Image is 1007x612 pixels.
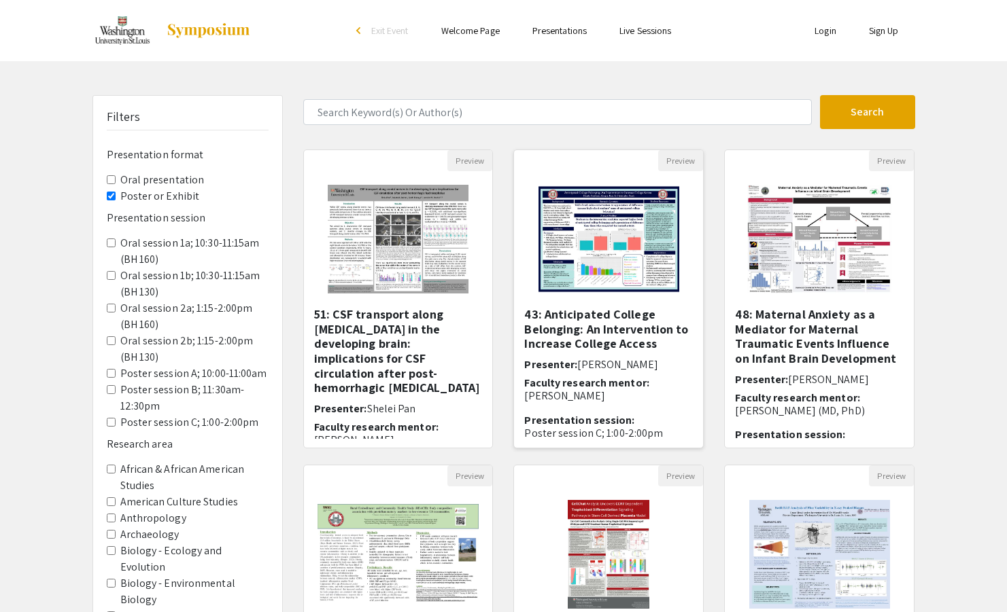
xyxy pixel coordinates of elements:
img: Symposium by ForagerOne [166,22,251,39]
a: Login [815,24,836,37]
span: Exit Event [371,24,409,37]
p: Poster session C; 1:00-2:00pm [524,427,693,439]
span: Presentation session: [524,413,634,427]
span: [PERSON_NAME] [788,372,868,386]
h6: Presenter: [314,402,483,415]
label: African & African American Studies [120,461,269,494]
a: Live Sessions [619,24,671,37]
label: Oral presentation [120,172,205,188]
h6: Presentation session [107,211,269,224]
label: American Culture Studies [120,494,238,510]
div: Open Presentation <p>48: Maternal Anxiety as a Mediator for Maternal Traumatic Events Influence o... [724,149,915,448]
h5: 48: Maternal Anxiety as a Mediator for Maternal Traumatic Events Influence on Infant Brain Develo... [735,307,904,365]
button: Preview [869,465,914,486]
img: <p>51: CSF transport along cranial nerves in the developing brain: implications for CSF circulati... [314,171,482,307]
label: Biology - Environmental Biology [120,575,269,608]
span: Faculty research mentor: [735,391,859,405]
button: Search [820,95,915,129]
h6: Presenter: [524,358,693,371]
p: [PERSON_NAME] [524,389,693,402]
img: <p>43: Anticipated College Belonging: An Intervention to Increase College Access</p> [525,171,693,307]
label: Archaeology [120,526,180,543]
label: Oral session 2a; 1:15-2:00pm (BH 160) [120,300,269,333]
h5: 51: CSF transport along [MEDICAL_DATA] in the developing brain: implications for CSF circulation ... [314,307,483,395]
h5: Filters [107,109,141,124]
label: Poster or Exhibit [120,188,200,204]
h5: 43: Anticipated College Belonging: An Intervention to Increase College Access [524,307,693,351]
label: Oral session 2b; 1:15-2:00pm (BH 130) [120,333,269,365]
label: Oral session 1a; 10:30-11:15am (BH 160) [120,235,269,268]
iframe: Chat [10,551,58,602]
div: arrow_back_ios [356,26,364,35]
a: Presentations [532,24,587,37]
h6: Presenter: [735,373,904,386]
input: Search Keyword(s) Or Author(s) [303,99,812,125]
span: Faculty research mentor: [524,376,649,390]
a: Welcome Page [441,24,500,37]
p: [PERSON_NAME] (MD, PhD) [735,404,904,417]
span: Shelei Pan [367,401,416,416]
label: Poster session C; 1:00-2:00pm [120,414,259,431]
img: Fall 2023 Undergraduate Research Symposium [92,14,153,48]
img: <p>48: Maternal Anxiety as a Mediator for Maternal Traumatic Events Influence on Infant Brain Dev... [734,171,906,307]
span: Faculty research mentor: [314,420,439,434]
button: Preview [447,465,492,486]
button: Preview [447,150,492,171]
a: Fall 2023 Undergraduate Research Symposium [92,14,252,48]
label: Poster session B; 11:30am-12:30pm [120,382,269,414]
span: Presentation session: [735,427,845,442]
button: Preview [658,150,703,171]
div: Open Presentation <p>43: Anticipated College Belonging: An Intervention to Increase College Acces... [513,149,704,448]
a: Sign Up [869,24,899,37]
p: [PERSON_NAME] [314,433,483,446]
div: Open Presentation <p>51: CSF transport along cranial nerves in the developing brain: implications... [303,149,494,448]
span: [PERSON_NAME] [577,357,658,372]
label: Oral session 1b; 10:30-11:15am (BH 130) [120,268,269,300]
h6: Presentation format [107,148,269,161]
h6: Research area [107,437,269,450]
button: Preview [658,465,703,486]
label: Biology - Ecology and Evolution [120,543,269,575]
button: Preview [869,150,914,171]
label: Poster session A; 10:00-11:00am [120,365,267,382]
label: Anthropology [120,510,186,526]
